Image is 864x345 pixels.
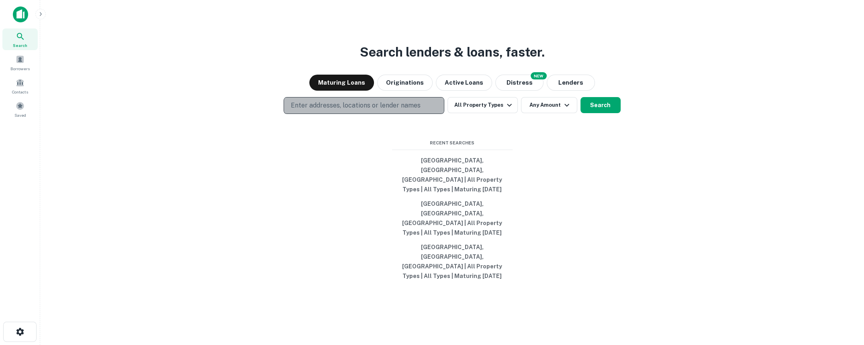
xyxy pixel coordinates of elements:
a: Contacts [2,75,38,97]
a: Saved [2,98,38,120]
button: Originations [377,75,433,91]
button: Maturing Loans [309,75,374,91]
button: [GEOGRAPHIC_DATA], [GEOGRAPHIC_DATA], [GEOGRAPHIC_DATA] | All Property Types | All Types | Maturi... [392,153,513,197]
button: Search distressed loans with lien and other non-mortgage details. [495,75,543,91]
img: capitalize-icon.png [13,6,28,22]
button: All Property Types [447,97,517,113]
button: Enter addresses, locations or lender names [284,97,444,114]
span: Recent Searches [392,140,513,146]
span: Search [13,42,27,49]
h3: Search lenders & loans, faster. [360,43,545,62]
button: Active Loans [436,75,492,91]
div: NEW [531,72,547,79]
span: Borrowers [10,65,30,72]
iframe: Chat Widget [824,281,864,319]
button: Lenders [547,75,595,91]
button: Search [580,97,621,113]
span: Saved [14,112,26,118]
a: Search [2,28,38,50]
button: [GEOGRAPHIC_DATA], [GEOGRAPHIC_DATA], [GEOGRAPHIC_DATA] | All Property Types | All Types | Maturi... [392,197,513,240]
span: Contacts [12,89,28,95]
a: Borrowers [2,52,38,73]
button: Any Amount [521,97,577,113]
button: [GEOGRAPHIC_DATA], [GEOGRAPHIC_DATA], [GEOGRAPHIC_DATA] | All Property Types | All Types | Maturi... [392,240,513,283]
p: Enter addresses, locations or lender names [290,101,420,110]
